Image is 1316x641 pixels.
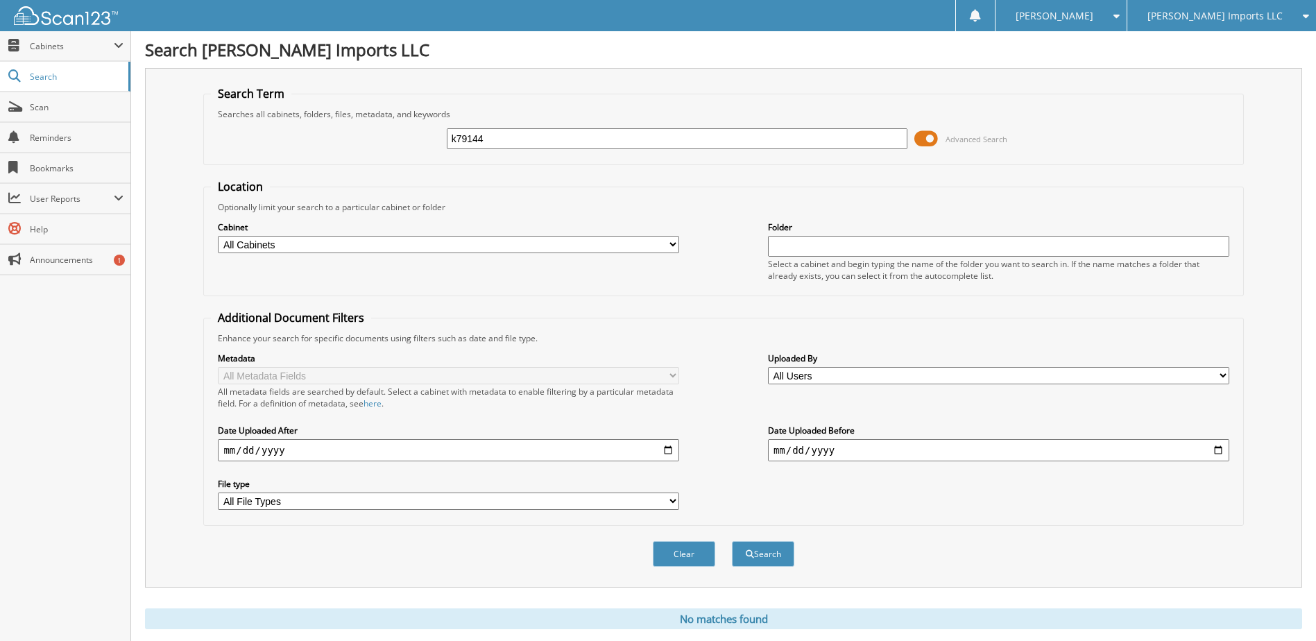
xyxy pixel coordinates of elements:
[30,254,123,266] span: Announcements
[768,221,1229,233] label: Folder
[768,425,1229,436] label: Date Uploaded Before
[30,132,123,144] span: Reminders
[211,108,1236,120] div: Searches all cabinets, folders, files, metadata, and keywords
[218,386,679,409] div: All metadata fields are searched by default. Select a cabinet with metadata to enable filtering b...
[211,332,1236,344] div: Enhance your search for specific documents using filters such as date and file type.
[30,40,114,52] span: Cabinets
[211,201,1236,213] div: Optionally limit your search to a particular cabinet or folder
[211,179,270,194] legend: Location
[364,398,382,409] a: here
[145,608,1302,629] div: No matches found
[218,439,679,461] input: start
[145,38,1302,61] h1: Search [PERSON_NAME] Imports LLC
[946,134,1007,144] span: Advanced Search
[14,6,118,25] img: scan123-logo-white.svg
[218,221,679,233] label: Cabinet
[768,352,1229,364] label: Uploaded By
[732,541,794,567] button: Search
[211,310,371,325] legend: Additional Document Filters
[30,101,123,113] span: Scan
[30,193,114,205] span: User Reports
[218,478,679,490] label: File type
[1016,12,1093,20] span: [PERSON_NAME]
[218,352,679,364] label: Metadata
[30,162,123,174] span: Bookmarks
[1147,12,1283,20] span: [PERSON_NAME] Imports LLC
[30,223,123,235] span: Help
[768,258,1229,282] div: Select a cabinet and begin typing the name of the folder you want to search in. If the name match...
[114,255,125,266] div: 1
[30,71,121,83] span: Search
[653,541,715,567] button: Clear
[218,425,679,436] label: Date Uploaded After
[768,439,1229,461] input: end
[211,86,291,101] legend: Search Term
